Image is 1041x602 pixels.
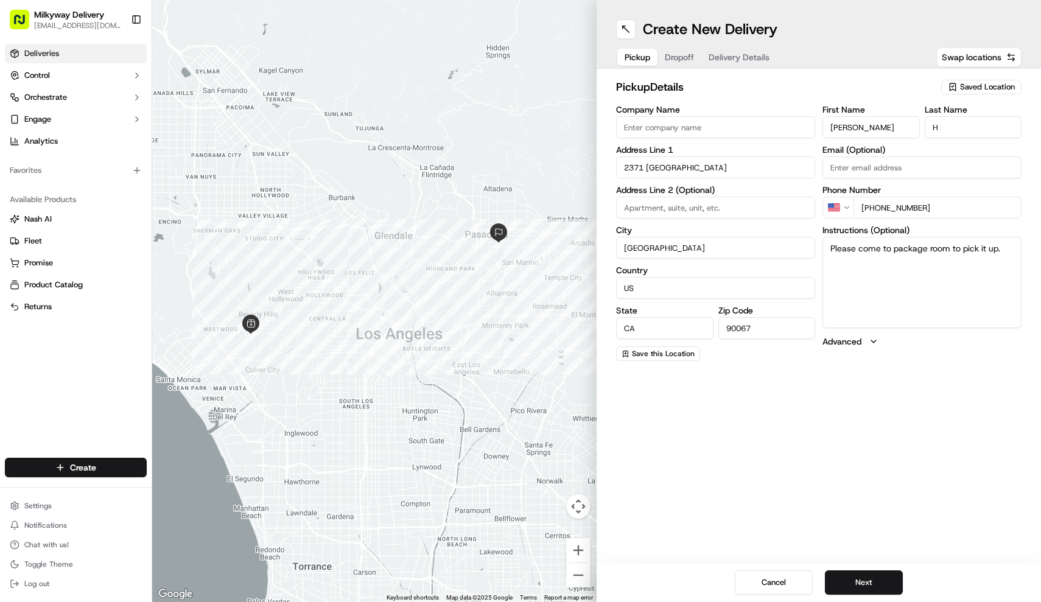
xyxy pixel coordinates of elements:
[942,51,1001,63] span: Swap locations
[207,120,222,135] button: Start new chat
[822,237,1022,328] textarea: Please come to package room to pick it up.
[616,237,815,259] input: Enter city
[616,226,815,234] label: City
[520,594,537,601] a: Terms (opens in new tab)
[616,116,815,138] input: Enter company name
[822,116,920,138] input: Enter first name
[24,70,50,81] span: Control
[24,114,51,125] span: Engage
[24,257,53,268] span: Promise
[24,301,52,312] span: Returns
[822,145,1022,154] label: Email (Optional)
[853,197,1022,219] input: Enter phone number
[387,593,439,602] button: Keyboard shortcuts
[12,210,32,234] img: Wisdom Oko
[960,82,1015,93] span: Saved Location
[12,49,222,68] p: Welcome 👋
[7,267,98,289] a: 📗Knowledge Base
[5,161,147,180] div: Favorites
[643,19,777,39] h1: Create New Delivery
[12,12,37,37] img: Nash
[5,458,147,477] button: Create
[566,563,591,587] button: Zoom out
[616,317,713,339] input: Enter state
[941,79,1022,96] button: Saved Location
[24,279,83,290] span: Product Catalog
[24,559,73,569] span: Toggle Theme
[616,156,815,178] input: Enter address
[616,79,934,96] h2: pickup Details
[24,92,67,103] span: Orchestrate
[5,497,147,514] button: Settings
[446,594,513,601] span: Map data ©2025 Google
[32,79,219,91] input: Got a question? Start typing here...
[925,116,1022,138] input: Enter last name
[86,301,147,311] a: Powered byPylon
[24,540,69,550] span: Chat with us!
[34,9,104,21] button: Milkyway Delivery
[24,236,42,247] span: Fleet
[665,51,694,63] span: Dropoff
[735,570,813,595] button: Cancel
[103,273,113,283] div: 💻
[70,461,96,474] span: Create
[825,570,903,595] button: Next
[10,257,142,268] a: Promise
[24,48,59,59] span: Deliveries
[616,346,700,361] button: Save this Location
[925,105,1022,114] label: Last Name
[616,197,815,219] input: Apartment, suite, unit, etc.
[822,105,920,114] label: First Name
[822,226,1022,234] label: Instructions (Optional)
[822,335,1022,348] button: Advanced
[189,156,222,170] button: See all
[115,272,195,284] span: API Documentation
[24,579,49,589] span: Log out
[24,136,58,147] span: Analytics
[616,105,815,114] label: Company Name
[5,575,147,592] button: Log out
[616,306,713,315] label: State
[155,586,195,602] a: Open this area in Google Maps (opens a new window)
[718,306,816,315] label: Zip Code
[616,266,815,275] label: Country
[40,189,44,198] span: •
[616,186,815,194] label: Address Line 2 (Optional)
[34,21,121,30] button: [EMAIL_ADDRESS][DOMAIN_NAME]
[936,47,1022,67] button: Swap locations
[822,156,1022,178] input: Enter email address
[632,349,695,359] span: Save this Location
[5,44,147,63] a: Deliveries
[38,222,130,231] span: Wisdom [PERSON_NAME]
[98,267,200,289] a: 💻API Documentation
[5,275,147,295] button: Product Catalog
[5,190,147,209] div: Available Products
[55,116,200,128] div: Start new chat
[24,272,93,284] span: Knowledge Base
[132,222,136,231] span: •
[566,494,591,519] button: Map camera controls
[10,214,142,225] a: Nash AI
[822,186,1022,194] label: Phone Number
[24,222,34,232] img: 1736555255976-a54dd68f-1ca7-489b-9aae-adbdc363a1c4
[12,273,22,283] div: 📗
[5,231,147,251] button: Fleet
[10,301,142,312] a: Returns
[5,66,147,85] button: Control
[55,128,167,138] div: We're available if you need us!
[616,277,815,299] input: Enter country
[5,253,147,273] button: Promise
[5,209,147,229] button: Nash AI
[26,116,47,138] img: 9188753566659_6852d8bf1fb38e338040_72.png
[10,279,142,290] a: Product Catalog
[566,538,591,562] button: Zoom in
[718,317,816,339] input: Enter zip code
[616,145,815,154] label: Address Line 1
[5,110,147,129] button: Engage
[24,501,52,511] span: Settings
[5,536,147,553] button: Chat with us!
[5,131,147,151] a: Analytics
[139,222,164,231] span: [DATE]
